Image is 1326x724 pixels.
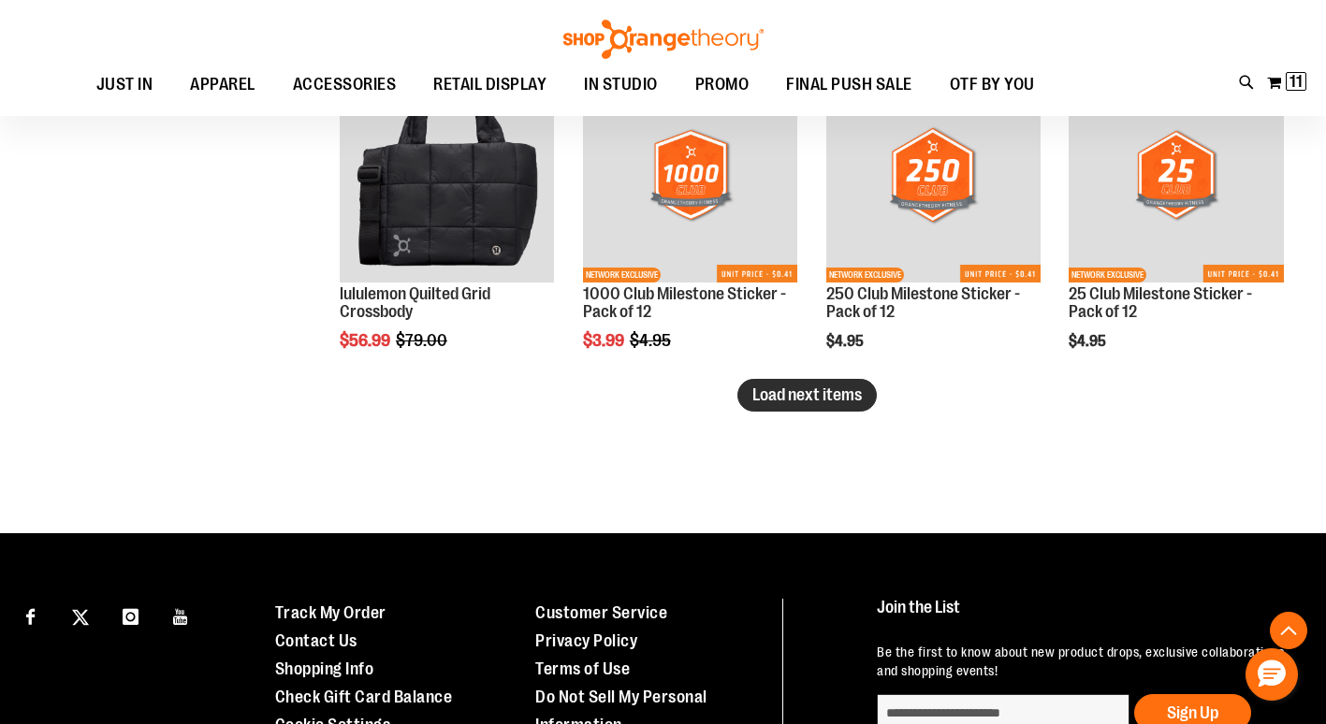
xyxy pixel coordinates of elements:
span: Sign Up [1167,703,1218,722]
img: 250 Club Milestone Sticker - Pack of 12 [826,67,1041,282]
span: OTF BY YOU [950,64,1035,106]
p: Be the first to know about new product drops, exclusive collaborations, and shopping events! [877,643,1290,680]
a: 1000 Club Milestone Sticker - Pack of 12SALENETWORK EXCLUSIVE [583,67,797,284]
a: 1000 Club Milestone Sticker - Pack of 12 [583,284,786,322]
img: lululemon Quilted Grid Crossbody [340,67,554,282]
span: JUST IN [96,64,153,106]
a: 250 Club Milestone Sticker - Pack of 12NETWORK EXCLUSIVE [826,67,1041,284]
a: Visit our X page [65,599,97,631]
a: Visit our Instagram page [114,599,147,631]
span: NETWORK EXCLUSIVE [583,268,661,282]
a: Visit our Youtube page [165,599,197,631]
a: Shopping Info [275,659,374,678]
span: $4.95 [1069,333,1109,350]
a: Contact Us [275,631,357,650]
a: 250 Club Milestone Sticker - Pack of 12 [826,284,1020,322]
a: PROMO [677,64,768,107]
a: 25 Club Milestone Sticker - Pack of 12 [1069,284,1252,322]
a: 25 Club Milestone Sticker - Pack of 12NETWORK EXCLUSIVE [1069,67,1283,284]
div: product [1059,58,1292,398]
a: RETAIL DISPLAY [415,64,565,107]
a: APPAREL [171,64,274,107]
a: ACCESSORIES [274,64,415,106]
span: IN STUDIO [584,64,658,106]
span: 11 [1290,72,1303,91]
span: $79.00 [396,331,450,350]
span: $4.95 [630,331,674,350]
button: Hello, have a question? Let’s chat. [1246,648,1298,701]
img: Shop Orangetheory [561,20,766,59]
a: lululemon Quilted Grid CrossbodySALE [340,67,554,284]
a: FINAL PUSH SALE [767,64,931,107]
a: Terms of Use [535,659,630,678]
a: Track My Order [275,603,386,622]
span: PROMO [695,64,750,106]
div: product [574,58,807,398]
span: $56.99 [340,331,393,350]
span: ACCESSORIES [293,64,397,106]
a: OTF BY YOU [931,64,1054,107]
span: FINAL PUSH SALE [786,64,912,106]
span: NETWORK EXCLUSIVE [1069,268,1146,282]
img: Twitter [72,609,89,626]
span: NETWORK EXCLUSIVE [826,268,904,282]
span: $4.95 [826,333,867,350]
img: 25 Club Milestone Sticker - Pack of 12 [1069,67,1283,282]
a: lululemon Quilted Grid Crossbody [340,284,490,322]
a: IN STUDIO [565,64,677,107]
h4: Join the List [877,599,1290,633]
a: Check Gift Card Balance [275,688,453,706]
a: Customer Service [535,603,667,622]
span: RETAIL DISPLAY [433,64,546,106]
a: JUST IN [78,64,172,107]
div: product [817,58,1050,398]
div: product [330,58,563,398]
button: Load next items [737,379,877,412]
img: 1000 Club Milestone Sticker - Pack of 12 [583,67,797,282]
button: Back To Top [1270,612,1307,649]
span: $3.99 [583,331,627,350]
span: APPAREL [190,64,255,106]
a: Visit our Facebook page [14,599,47,631]
span: Load next items [752,385,862,404]
a: Privacy Policy [535,631,637,650]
